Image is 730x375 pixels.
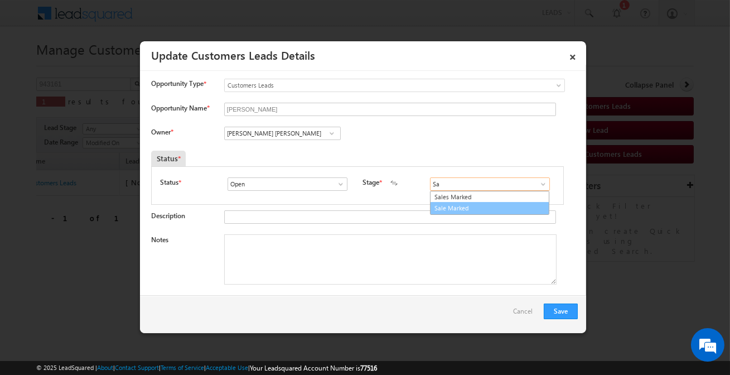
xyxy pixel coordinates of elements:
div: Status [151,151,186,166]
label: Notes [151,235,168,244]
input: Type to Search [430,177,550,191]
input: Type to Search [224,127,341,140]
span: Customers Leads [225,80,519,90]
div: Minimize live chat window [183,6,210,32]
label: Stage [362,177,379,187]
a: Customers Leads [224,79,565,92]
a: Update Customers Leads Details [151,47,315,62]
a: Cancel [513,304,538,325]
a: About [97,364,113,371]
a: Sales Marked [431,191,549,203]
em: Start Chat [152,292,202,307]
textarea: Type your message and hit 'Enter' [14,103,204,283]
a: Sale Marked [430,202,549,215]
a: Show All Items [325,128,339,139]
a: Show All Items [331,179,345,190]
button: Save [544,304,578,319]
div: Chat with us now [58,59,187,73]
input: Type to Search [228,177,347,191]
span: © 2025 LeadSquared | | | | | [36,363,377,373]
label: Description [151,211,185,220]
label: Status [160,177,178,187]
a: × [563,45,582,65]
span: Your Leadsquared Account Number is [250,364,377,372]
label: Opportunity Name [151,104,209,112]
label: Owner [151,128,173,136]
a: Acceptable Use [206,364,248,371]
span: Opportunity Type [151,79,204,89]
a: Terms of Service [161,364,204,371]
img: d_60004797649_company_0_60004797649 [19,59,47,73]
span: 77516 [360,364,377,372]
a: Show All Items [533,179,547,190]
a: Contact Support [115,364,159,371]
